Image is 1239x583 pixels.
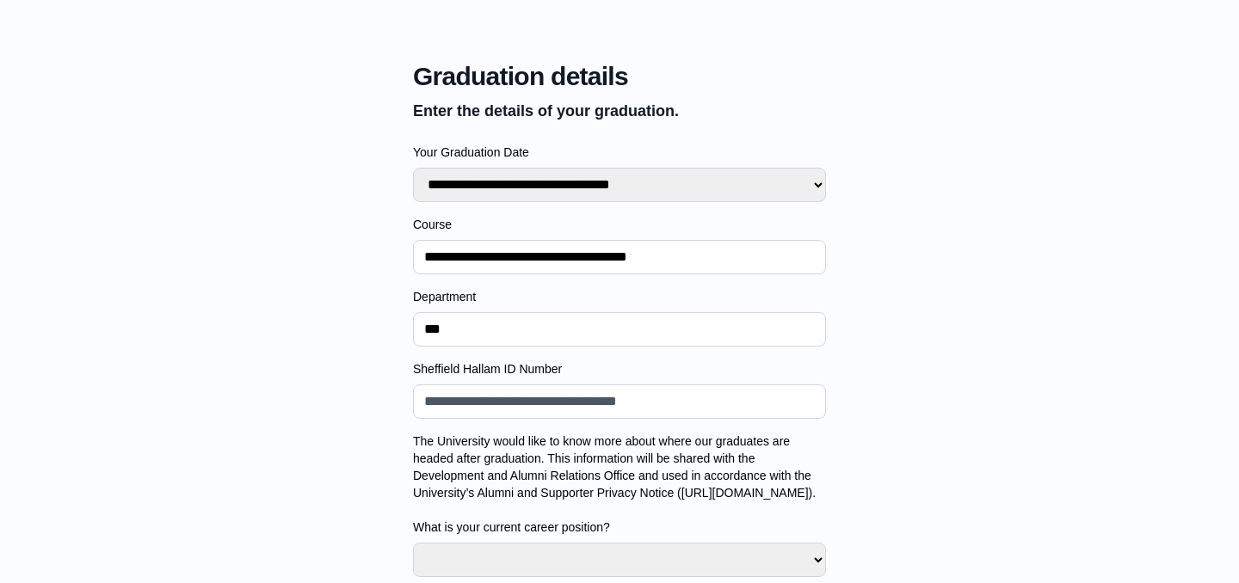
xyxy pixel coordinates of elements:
p: Enter the details of your graduation. [413,99,826,123]
label: The University would like to know more about where our graduates are headed after graduation. Thi... [413,433,826,536]
label: Course [413,216,826,233]
span: Graduation details [413,61,826,92]
label: Your Graduation Date [413,144,826,161]
label: Department [413,288,826,305]
label: Sheffield Hallam ID Number [413,360,826,377]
